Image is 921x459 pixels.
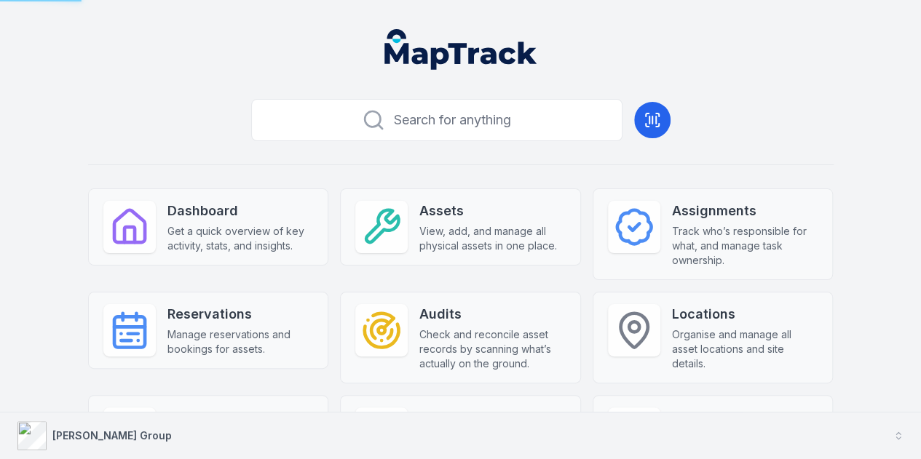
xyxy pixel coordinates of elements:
span: View, add, and manage all physical assets in one place. [419,224,566,253]
strong: [PERSON_NAME] Group [52,429,172,442]
a: AssetsView, add, and manage all physical assets in one place. [340,188,581,266]
span: Get a quick overview of key activity, stats, and insights. [167,224,314,253]
a: DashboardGet a quick overview of key activity, stats, and insights. [88,188,329,266]
strong: Dashboard [167,201,314,221]
span: Check and reconcile asset records by scanning what’s actually on the ground. [419,327,566,371]
strong: Forms [419,407,566,428]
strong: Locations [672,304,818,324]
button: Search for anything [251,99,622,141]
span: Manage reservations and bookings for assets. [167,327,314,356]
a: ReservationsManage reservations and bookings for assets. [88,292,329,369]
span: Organise and manage all asset locations and site details. [672,327,818,371]
a: AssignmentsTrack who’s responsible for what, and manage task ownership. [593,188,834,280]
strong: Assignments [672,201,818,221]
strong: Assets [419,201,566,221]
strong: Reservations [167,304,314,324]
strong: Reports [672,407,818,428]
a: AuditsCheck and reconcile asset records by scanning what’s actually on the ground. [340,292,581,383]
a: LocationsOrganise and manage all asset locations and site details. [593,292,834,383]
strong: People [167,407,314,428]
span: Track who’s responsible for what, and manage task ownership. [672,224,818,268]
nav: Global [361,29,561,70]
span: Search for anything [394,110,511,130]
strong: Audits [419,304,566,324]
